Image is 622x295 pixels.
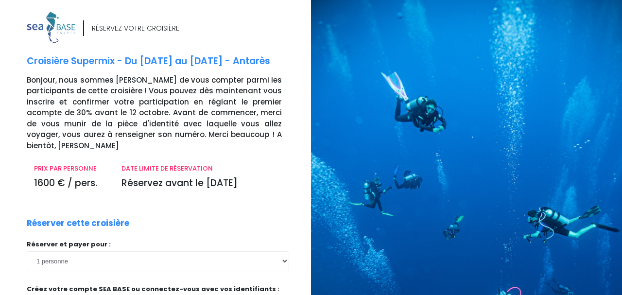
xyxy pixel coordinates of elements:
p: PRIX PAR PERSONNE [34,164,107,174]
p: 1600 € / pers. [34,176,107,191]
p: Bonjour, nous sommes [PERSON_NAME] de vous compter parmi les participants de cette croisière ! Vo... [27,75,304,152]
p: Réserver cette croisière [27,217,129,230]
p: Croisière Supermix - Du [DATE] au [DATE] - Antarès [27,54,304,69]
img: logo_color1.png [27,12,75,43]
p: Réservez avant le [DATE] [121,176,282,191]
p: Réserver et payer pour : [27,240,289,249]
p: DATE LIMITE DE RÉSERVATION [121,164,282,174]
div: RÉSERVEZ VOTRE CROISIÈRE [92,23,179,34]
